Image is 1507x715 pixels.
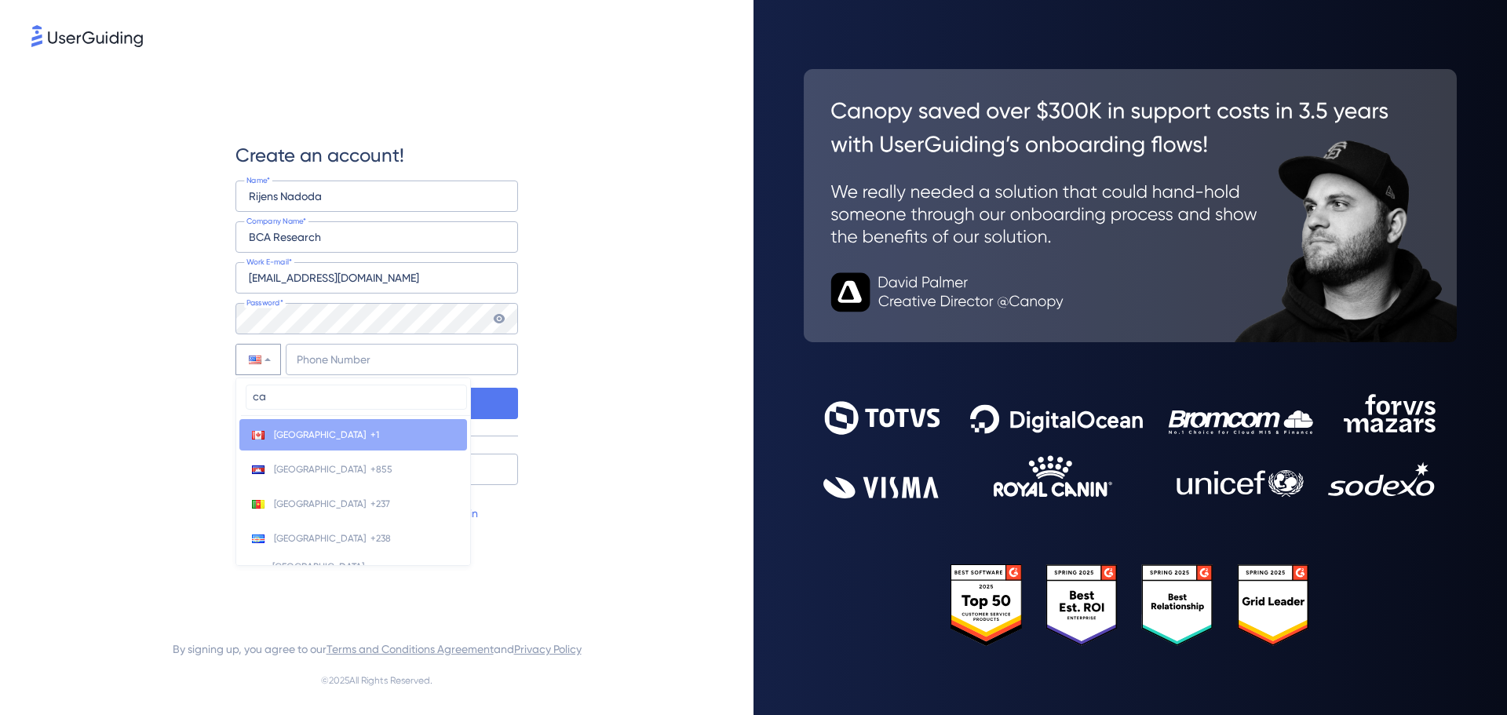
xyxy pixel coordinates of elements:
span: +1 [370,429,379,441]
input: Example Company [235,221,518,253]
img: 9302ce2ac39453076f5bc0f2f2ca889b.svg [823,394,1437,498]
span: +237 [370,498,390,510]
span: [GEOGRAPHIC_DATA] [274,463,366,476]
input: john@example.com [235,262,518,294]
input: Phone Number [286,344,518,375]
span: +855 [370,463,392,476]
span: By signing up, you agree to our and [173,640,582,658]
img: 8faab4ba6bc7696a72372aa768b0286c.svg [31,25,143,47]
div: United States: + 1 [236,345,280,374]
span: [GEOGRAPHIC_DATA] [274,498,366,510]
span: © 2025 All Rights Reserved. [321,671,432,690]
a: Privacy Policy [514,643,582,655]
span: [GEOGRAPHIC_DATA] [274,532,366,545]
img: 25303e33045975176eb484905ab012ff.svg [951,564,1310,647]
span: [GEOGRAPHIC_DATA] [274,429,366,441]
a: Terms and Conditions Agreement [327,643,494,655]
input: Search [246,385,467,410]
span: Create an account! [235,143,404,168]
input: John [235,181,518,212]
img: 26c0aa7c25a843aed4baddd2b5e0fa68.svg [804,69,1457,342]
span: [GEOGRAPHIC_DATA] [GEOGRAPHIC_DATA] [272,560,429,585]
span: +238 [370,532,391,545]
